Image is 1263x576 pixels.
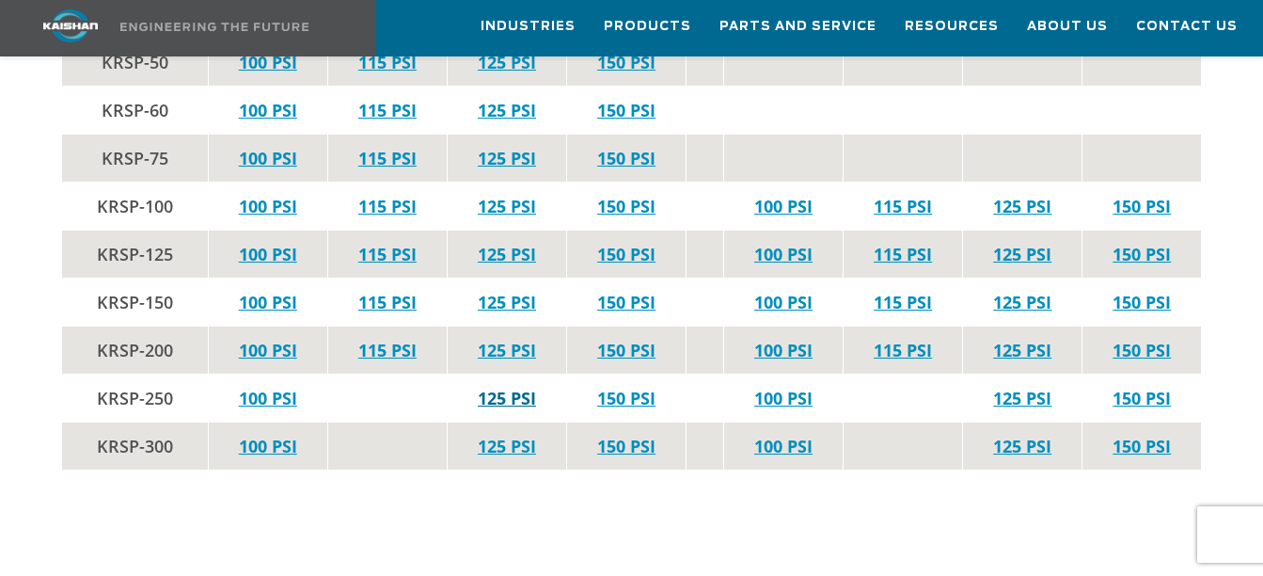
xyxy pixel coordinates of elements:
a: 100 PSI [239,195,297,217]
a: Products [604,1,691,52]
a: 150 PSI [1113,243,1171,265]
a: 115 PSI [358,99,417,121]
a: 150 PSI [597,291,655,313]
a: Industries [481,1,576,52]
a: 100 PSI [754,435,813,457]
a: 115 PSI [358,243,417,265]
a: 150 PSI [597,339,655,361]
a: 100 PSI [239,147,297,169]
td: KRSP-50 [62,39,208,87]
a: 100 PSI [239,339,297,361]
a: 100 PSI [754,291,813,313]
a: 100 PSI [754,339,813,361]
a: 100 PSI [239,435,297,457]
td: KRSP-60 [62,87,208,135]
a: About Us [1027,1,1108,52]
a: 150 PSI [597,51,655,73]
a: 115 PSI [874,291,932,313]
a: 150 PSI [1113,195,1171,217]
a: Resources [905,1,999,52]
span: About Us [1027,16,1108,38]
a: 115 PSI [358,339,417,361]
a: Parts and Service [719,1,876,52]
a: 125 PSI [478,339,536,361]
td: KRSP-125 [62,231,208,279]
a: 150 PSI [597,195,655,217]
a: 125 PSI [993,387,1051,409]
a: 125 PSI [478,387,536,409]
a: 150 PSI [597,435,655,457]
a: 125 PSI [478,99,536,121]
a: 100 PSI [754,195,813,217]
a: 150 PSI [597,99,655,121]
a: 125 PSI [993,291,1051,313]
a: 100 PSI [239,387,297,409]
a: 100 PSI [754,387,813,409]
a: 100 PSI [239,51,297,73]
a: 115 PSI [874,243,932,265]
a: 125 PSI [478,195,536,217]
a: 125 PSI [993,339,1051,361]
a: 150 PSI [597,147,655,169]
a: 150 PSI [1113,435,1171,457]
span: Contact Us [1136,16,1238,38]
td: KRSP-100 [62,183,208,231]
a: 115 PSI [358,147,417,169]
a: 100 PSI [239,291,297,313]
a: Contact Us [1136,1,1238,52]
td: KRSP-150 [62,279,208,327]
a: 115 PSI [358,195,417,217]
a: 125 PSI [478,147,536,169]
td: KRSP-75 [62,135,208,183]
a: 150 PSI [597,387,655,409]
a: 125 PSI [478,243,536,265]
a: 100 PSI [239,243,297,265]
span: Industries [481,16,576,38]
td: KRSP-250 [62,375,208,423]
a: 115 PSI [358,51,417,73]
td: KRSP-300 [62,423,208,471]
a: 150 PSI [1113,291,1171,313]
a: 125 PSI [993,243,1051,265]
a: 125 PSI [993,195,1051,217]
a: 115 PSI [358,291,417,313]
a: 100 PSI [239,99,297,121]
td: KRSP-200 [62,327,208,375]
a: 115 PSI [874,339,932,361]
a: 125 PSI [478,51,536,73]
a: 100 PSI [754,243,813,265]
span: Resources [905,16,999,38]
a: 125 PSI [993,435,1051,457]
a: 150 PSI [1113,387,1171,409]
a: 150 PSI [597,243,655,265]
img: Engineering the future [120,23,308,31]
span: Products [604,16,691,38]
a: 115 PSI [874,195,932,217]
a: 125 PSI [478,291,536,313]
span: Parts and Service [719,16,876,38]
a: 125 PSI [478,435,536,457]
a: 150 PSI [1113,339,1171,361]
